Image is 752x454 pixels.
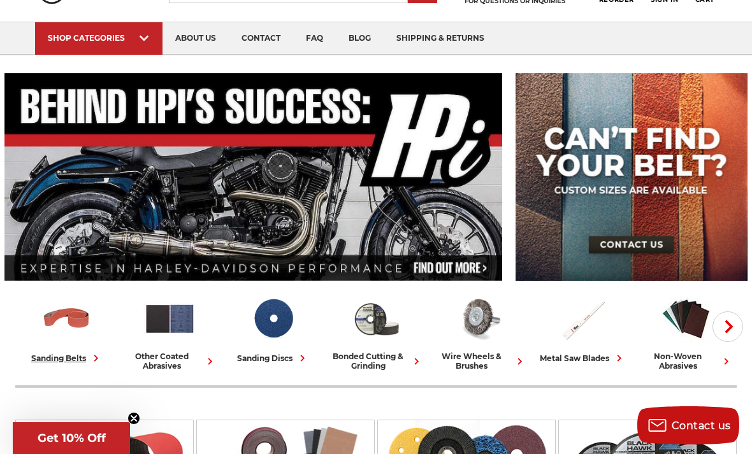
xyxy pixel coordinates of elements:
[48,33,150,43] div: SHOP CATEGORIES
[637,406,739,444] button: Contact us
[672,420,731,432] span: Contact us
[384,22,497,55] a: shipping & returns
[237,351,309,365] div: sanding discs
[516,73,748,281] img: promo banner for custom belts.
[163,22,229,55] a: about us
[640,292,733,371] a: non-woven abrasives
[453,292,506,345] img: Wire Wheels & Brushes
[350,292,403,345] img: Bonded Cutting & Grinding
[127,412,140,425] button: Close teaser
[330,351,423,371] div: bonded cutting & grinding
[293,22,336,55] a: faq
[556,292,609,345] img: Metal Saw Blades
[712,311,743,342] button: Next
[143,292,196,345] img: Other Coated Abrasives
[229,22,293,55] a: contact
[4,73,503,281] img: Banner for an interview featuring Horsepower Inc who makes Harley performance upgrades featured o...
[660,292,712,345] img: Non-woven Abrasives
[433,351,526,371] div: wire wheels & brushes
[537,292,630,365] a: metal saw blades
[540,351,626,365] div: metal saw blades
[31,351,103,365] div: sanding belts
[38,431,106,445] span: Get 10% Off
[13,422,130,454] div: Get 10% OffClose teaser
[330,292,423,371] a: bonded cutting & grinding
[640,351,733,371] div: non-woven abrasives
[20,292,113,365] a: sanding belts
[227,292,320,365] a: sanding discs
[124,292,217,371] a: other coated abrasives
[336,22,384,55] a: blog
[40,292,93,345] img: Sanding Belts
[433,292,526,371] a: wire wheels & brushes
[247,292,300,345] img: Sanding Discs
[124,351,217,371] div: other coated abrasives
